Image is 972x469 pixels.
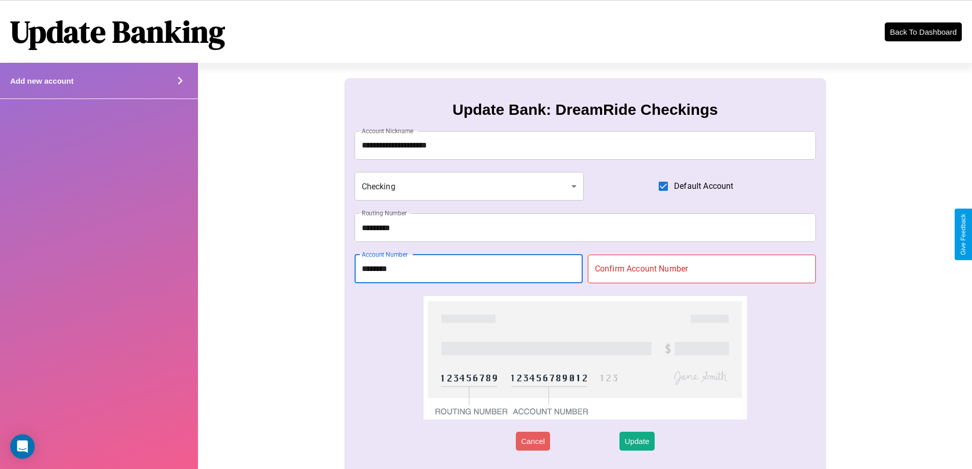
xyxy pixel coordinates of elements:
h3: Update Bank: DreamRide Checkings [453,101,718,118]
button: Cancel [516,432,550,451]
label: Account Number [362,250,408,259]
h1: Update Banking [10,11,225,53]
img: check [423,296,746,419]
h4: Add new account [10,77,73,85]
button: Back To Dashboard [885,22,962,41]
label: Routing Number [362,209,407,217]
label: Account Nickname [362,127,414,135]
button: Update [619,432,654,451]
span: Default Account [674,180,733,192]
div: Open Intercom Messenger [10,434,35,459]
div: Give Feedback [960,214,967,255]
div: Checking [355,172,584,201]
